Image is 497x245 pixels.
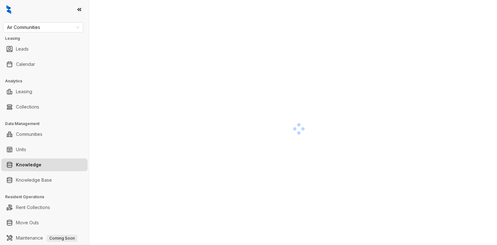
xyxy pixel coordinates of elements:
[1,101,88,113] li: Collections
[1,232,88,244] li: Maintenance
[5,194,89,200] h3: Resident Operations
[1,174,88,186] li: Knowledge Base
[1,158,88,171] li: Knowledge
[1,85,88,98] li: Leasing
[16,174,52,186] a: Knowledge Base
[6,5,11,14] img: logo
[1,58,88,71] li: Calendar
[16,158,41,171] a: Knowledge
[16,128,42,141] a: Communities
[47,235,77,242] span: Coming Soon
[16,216,39,229] a: Move Outs
[1,201,88,214] li: Rent Collections
[1,216,88,229] li: Move Outs
[16,85,32,98] a: Leasing
[1,43,88,55] li: Leads
[16,143,26,156] a: Units
[16,58,35,71] a: Calendar
[7,23,79,32] span: Air Communities
[16,101,39,113] a: Collections
[16,43,29,55] a: Leads
[5,36,89,41] h3: Leasing
[1,128,88,141] li: Communities
[5,78,89,84] h3: Analytics
[5,121,89,127] h3: Data Management
[1,143,88,156] li: Units
[16,201,50,214] a: Rent Collections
